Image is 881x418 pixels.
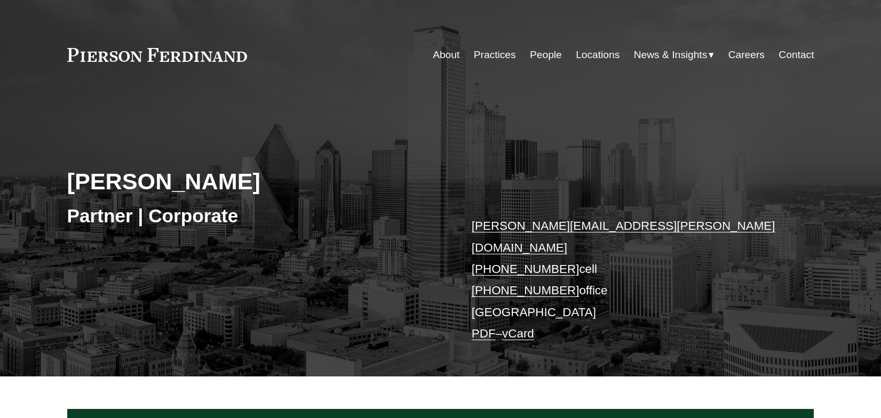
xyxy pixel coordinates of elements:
[474,45,516,65] a: Practices
[530,45,562,65] a: People
[472,327,496,340] a: PDF
[576,45,620,65] a: Locations
[779,45,814,65] a: Contact
[472,262,580,276] a: [PHONE_NUMBER]
[67,204,441,228] h3: Partner | Corporate
[472,219,775,254] a: [PERSON_NAME][EMAIL_ADDRESS][PERSON_NAME][DOMAIN_NAME]
[472,284,580,297] a: [PHONE_NUMBER]
[728,45,765,65] a: Careers
[634,45,715,65] a: folder dropdown
[67,167,441,195] h2: [PERSON_NAME]
[433,45,459,65] a: About
[472,215,783,344] p: cell office [GEOGRAPHIC_DATA] –
[502,327,534,340] a: vCard
[634,46,708,65] span: News & Insights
